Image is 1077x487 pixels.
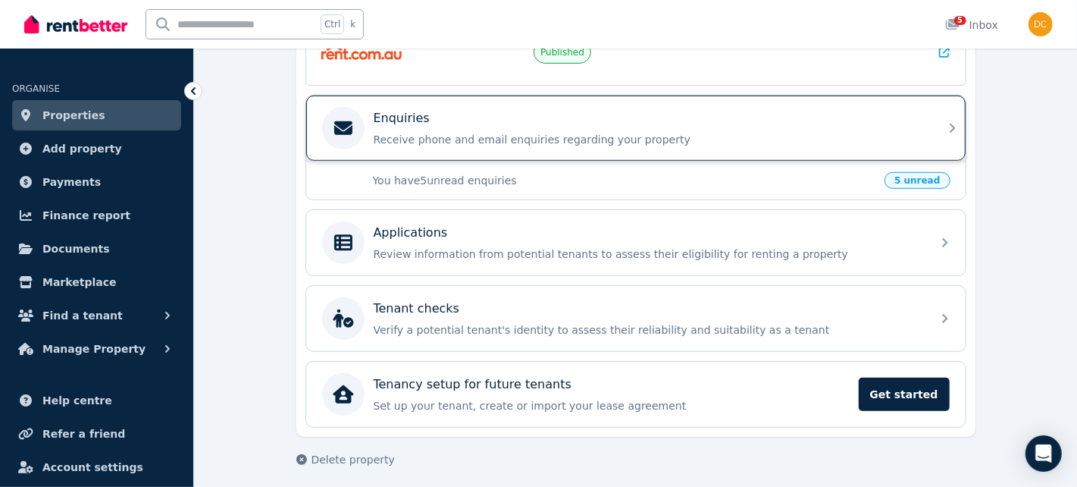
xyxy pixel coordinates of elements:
a: Payments [12,167,181,197]
img: Rent.com.au [321,45,402,60]
a: Marketplace [12,267,181,297]
p: Review information from potential tenants to assess their eligibility for renting a property [374,247,922,262]
span: Delete property [312,452,395,467]
button: Delete property [296,452,395,467]
a: Help centre [12,385,181,416]
span: Get started [859,378,950,411]
span: Manage Property [42,340,146,358]
span: Account settings [42,458,143,476]
p: Set up your tenant, create or import your lease agreement [374,398,850,413]
span: Properties [42,106,105,124]
span: Marketplace [42,273,116,291]
a: Tenancy setup for future tenantsSet up your tenant, create or import your lease agreementGet started [306,362,966,427]
span: Published [540,46,584,58]
p: Applications [374,224,448,242]
a: Add property [12,134,181,164]
a: ApplicationsReview information from potential tenants to assess their eligibility for renting a p... [306,210,966,275]
div: Inbox [945,17,998,33]
a: Account settings [12,452,181,482]
span: Refer a friend [42,425,125,443]
p: Tenancy setup for future tenants [374,375,571,394]
p: Enquiries [374,109,430,127]
a: Finance report [12,200,181,231]
span: Find a tenant [42,306,123,325]
p: Verify a potential tenant's identity to assess their reliability and suitability as a tenant [374,322,922,338]
button: Manage Property [12,334,181,364]
span: Ctrl [321,14,344,34]
p: Receive phone and email enquiries regarding your property [374,132,922,147]
span: Finance report [42,206,130,225]
button: Find a tenant [12,300,181,331]
span: 5 unread [884,172,950,189]
a: Refer a friend [12,419,181,449]
a: EnquiriesReceive phone and email enquiries regarding your property [306,96,966,161]
a: Properties [12,100,181,130]
a: Documents [12,234,181,264]
img: Dhiraj Chhetri [1028,12,1053,36]
span: k [350,18,355,30]
span: Payments [42,173,101,191]
p: Tenant checks [374,300,460,318]
a: Tenant checksVerify a potential tenant's identity to assess their reliability and suitability as ... [306,286,966,351]
span: Help centre [42,391,112,410]
div: Open Intercom Messenger [1025,435,1062,472]
img: RentBetter [24,13,127,36]
span: Documents [42,240,110,258]
span: 5 [954,16,966,25]
span: Add property [42,140,122,158]
span: ORGANISE [12,83,60,94]
p: You have 5 unread enquiries [373,173,876,188]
